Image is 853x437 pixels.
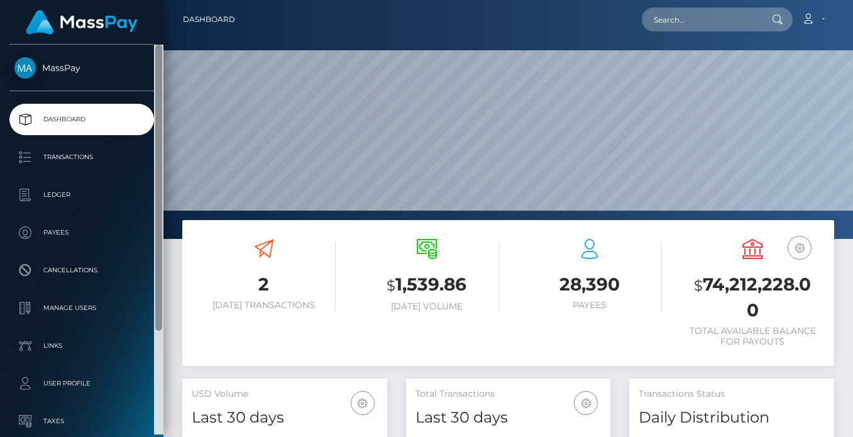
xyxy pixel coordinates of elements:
h3: 74,212,228.00 [681,272,825,323]
a: Cancellations [9,255,154,286]
a: Taxes [9,406,154,437]
h3: 28,390 [518,272,662,297]
p: Links [14,336,149,355]
a: Transactions [9,141,154,173]
p: Taxes [14,412,149,431]
input: Search... [642,8,760,31]
p: Dashboard [14,110,149,129]
a: Dashboard [183,6,235,33]
h5: Total Transactions [415,388,602,401]
h6: [DATE] Transactions [192,300,336,311]
p: Transactions [14,148,149,167]
h5: USD Volume [192,388,378,401]
small: $ [387,277,395,294]
a: Links [9,330,154,362]
h4: Daily Distribution [639,407,825,429]
a: Ledger [9,179,154,211]
h6: [DATE] Volume [355,301,498,312]
a: User Profile [9,368,154,399]
img: MassPay [14,57,36,79]
h6: Payees [518,300,662,311]
h4: Last 30 days [415,407,602,429]
p: Ledger [14,185,149,204]
p: User Profile [14,374,149,393]
span: MassPay [9,62,154,74]
a: Payees [9,217,154,248]
p: Payees [14,223,149,242]
h4: Last 30 days [192,407,378,429]
a: Manage Users [9,292,154,324]
h3: 2 [192,272,336,297]
h5: Transactions Status [639,388,825,401]
h6: Total Available Balance for Payouts [681,326,825,347]
p: Manage Users [14,299,149,318]
h3: 1,539.86 [355,272,498,298]
small: $ [694,277,703,294]
img: MassPay Logo [26,10,138,35]
a: Dashboard [9,104,154,135]
p: Cancellations [14,261,149,280]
